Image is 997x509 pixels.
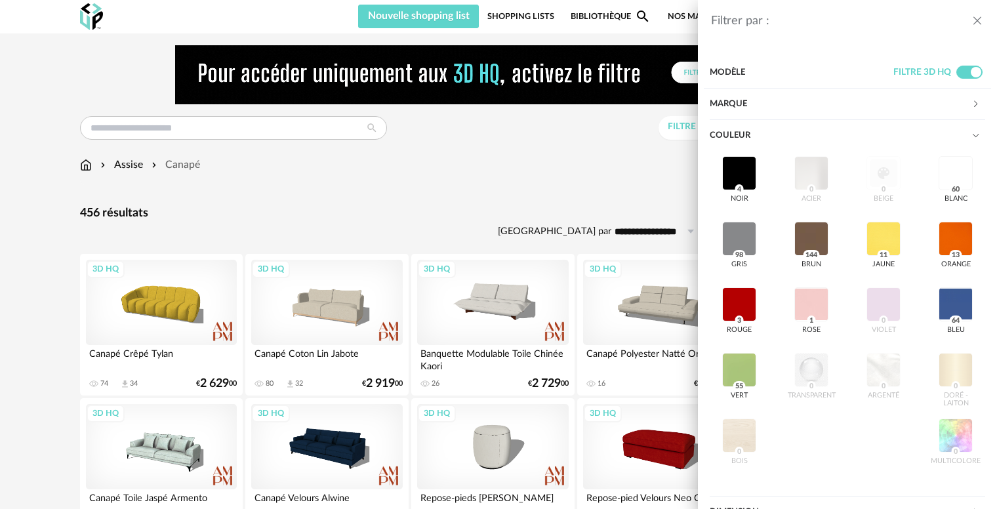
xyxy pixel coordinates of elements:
[733,381,746,392] span: 55
[947,326,965,335] div: bleu
[950,250,962,260] span: 13
[731,195,748,203] div: noir
[710,120,971,152] div: Couleur
[893,68,951,77] span: Filtre 3D HQ
[950,316,962,326] span: 64
[802,260,821,269] div: brun
[945,195,967,203] div: blanc
[731,260,747,269] div: gris
[878,250,890,260] span: 11
[735,184,744,195] span: 4
[710,57,893,89] div: Modèle
[710,120,985,152] div: Couleur
[727,326,752,335] div: rouge
[804,250,820,260] span: 144
[711,14,971,29] div: Filtrer par :
[941,260,971,269] div: orange
[802,326,821,335] div: rose
[733,250,746,260] span: 98
[950,184,962,195] span: 60
[872,260,895,269] div: jaune
[735,316,744,326] span: 3
[710,152,985,497] div: Couleur
[710,89,971,120] div: Marque
[971,13,984,30] button: close drawer
[807,316,816,326] span: 1
[731,392,748,400] div: vert
[710,89,985,120] div: Marque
